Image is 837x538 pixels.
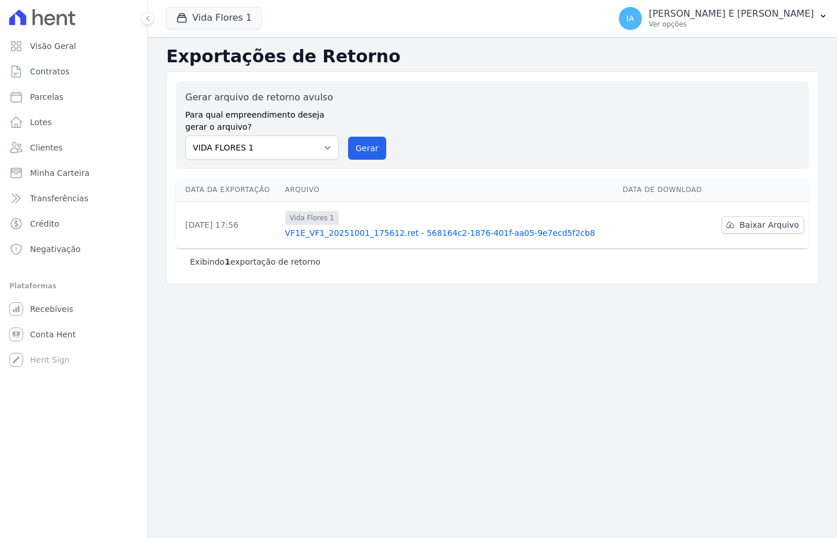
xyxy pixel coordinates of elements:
[225,257,230,266] b: 1
[5,187,143,210] a: Transferências
[649,8,814,20] p: [PERSON_NAME] E [PERSON_NAME]
[190,256,320,268] p: Exibindo exportação de retorno
[30,243,81,255] span: Negativação
[185,91,339,104] label: Gerar arquivo de retorno avulso
[5,212,143,235] a: Crédito
[9,279,138,293] div: Plataformas
[5,111,143,134] a: Lotes
[285,227,614,239] a: VF1E_VF1_20251001_175612.ret - 568164c2-1876-401f-aa05-9e7ecd5f2cb8
[166,46,819,67] h2: Exportações de Retorno
[5,35,143,58] a: Visão Geral
[281,178,618,202] th: Arquivo
[30,40,76,52] span: Visão Geral
[30,66,69,77] span: Contratos
[285,211,339,225] span: Vida Flores 1
[185,104,339,133] label: Para qual empreendimento deseja gerar o arquivo?
[30,218,59,230] span: Crédito
[176,178,281,202] th: Data da Exportação
[30,167,89,179] span: Minha Carteira
[30,116,52,128] span: Lotes
[739,219,799,231] span: Baixar Arquivo
[30,303,73,315] span: Recebíveis
[649,20,814,29] p: Ver opções
[618,178,712,202] th: Data de Download
[5,60,143,83] a: Contratos
[176,202,281,249] td: [DATE] 17:56
[626,14,634,22] span: IA
[5,298,143,321] a: Recebíveis
[166,7,261,29] button: Vida Flores 1
[5,136,143,159] a: Clientes
[610,2,837,35] button: IA [PERSON_NAME] E [PERSON_NAME] Ver opções
[722,216,804,234] a: Baixar Arquivo
[348,137,386,160] button: Gerar
[30,91,63,103] span: Parcelas
[5,161,143,185] a: Minha Carteira
[5,85,143,108] a: Parcelas
[30,142,62,153] span: Clientes
[5,238,143,261] a: Negativação
[5,323,143,346] a: Conta Hent
[30,193,88,204] span: Transferências
[30,329,76,340] span: Conta Hent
